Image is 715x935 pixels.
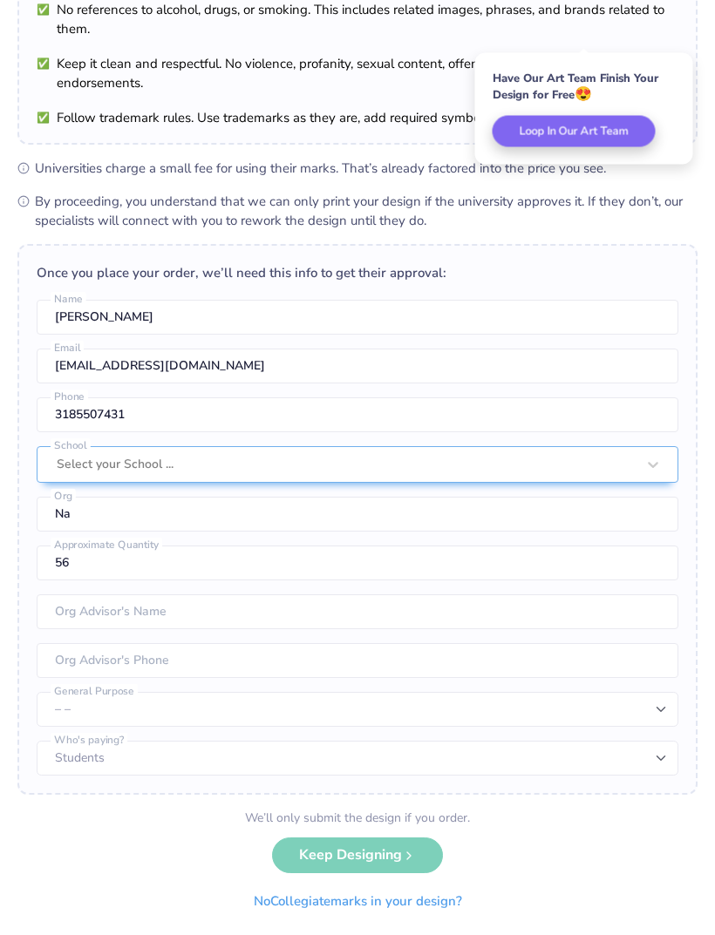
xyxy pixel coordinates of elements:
[37,497,678,532] input: Org
[37,643,678,678] input: Org Advisor's Phone
[37,349,678,383] input: Email
[493,116,656,147] button: Loop In Our Art Team
[493,71,676,103] div: Have Our Art Team Finish Your Design for Free
[35,159,698,178] span: Universities charge a small fee for using their marks. That’s already factored into the price you...
[35,192,698,230] span: By proceeding, you understand that we can only print your design if the university approves it. I...
[245,809,470,827] div: We’ll only submit the design if you order.
[37,300,678,335] input: Name
[37,397,678,432] input: Phone
[37,594,678,629] input: Org Advisor's Name
[37,108,678,127] li: Follow trademark rules. Use trademarks as they are, add required symbols and stick to guidelines.
[37,545,678,580] input: Approximate Quantity
[239,884,477,919] button: NoCollegiatemarks in your design?
[37,54,678,92] li: Keep it clean and respectful. No violence, profanity, sexual content, offensive depictions, or po...
[575,85,592,104] span: 😍
[37,263,678,282] div: Once you place your order, we’ll need this info to get their approval:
